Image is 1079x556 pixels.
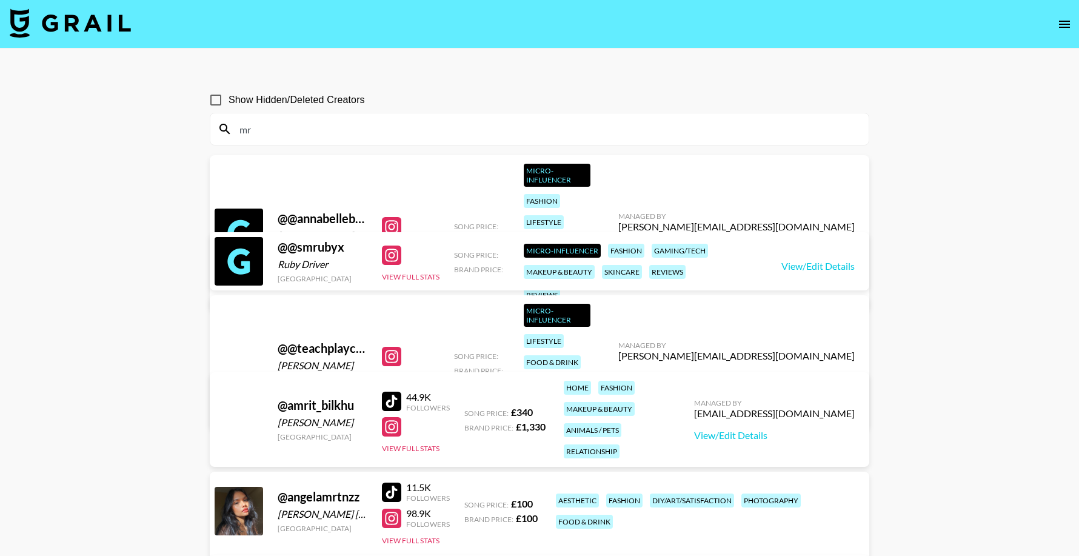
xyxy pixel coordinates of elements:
[232,119,861,139] input: Search by User Name
[606,494,643,507] div: fashion
[382,272,439,281] button: View Full Stats
[652,244,708,258] div: gaming/tech
[556,494,599,507] div: aesthetic
[278,230,367,242] div: [PERSON_NAME]
[511,498,533,509] strong: £ 100
[524,244,601,258] div: Micro-Influencer
[618,341,855,350] div: Managed By
[382,444,439,453] button: View Full Stats
[278,211,367,226] div: @ @annabellebeck16
[694,398,855,407] div: Managed By
[454,222,498,231] span: Song Price:
[694,407,855,420] div: [EMAIL_ADDRESS][DOMAIN_NAME]
[524,194,560,208] div: fashion
[454,265,503,274] span: Brand Price:
[278,341,367,356] div: @ @teachplaycoloring
[618,212,855,221] div: Managed By
[598,381,635,395] div: fashion
[278,524,367,533] div: [GEOGRAPHIC_DATA]
[516,512,538,524] strong: £ 100
[278,360,367,372] div: [PERSON_NAME]
[650,494,734,507] div: diy/art/satisfaction
[511,406,533,418] strong: £ 340
[781,260,855,272] a: View/Edit Details
[524,355,581,369] div: food & drink
[229,93,365,107] span: Show Hidden/Deleted Creators
[464,500,509,509] span: Song Price:
[406,494,450,503] div: Followers
[406,391,450,403] div: 44.9K
[278,432,367,441] div: [GEOGRAPHIC_DATA]
[524,215,564,229] div: lifestyle
[464,409,509,418] span: Song Price:
[524,334,564,348] div: lifestyle
[1052,12,1077,36] button: open drawer
[618,221,855,233] div: [PERSON_NAME][EMAIL_ADDRESS][DOMAIN_NAME]
[618,350,855,362] div: [PERSON_NAME][EMAIL_ADDRESS][DOMAIN_NAME]
[278,274,367,283] div: [GEOGRAPHIC_DATA]
[741,494,801,507] div: photography
[556,515,613,529] div: food & drink
[464,423,513,432] span: Brand Price:
[10,8,131,38] img: Grail Talent
[454,366,503,375] span: Brand Price:
[454,250,498,260] span: Song Price:
[608,244,644,258] div: fashion
[278,417,367,429] div: [PERSON_NAME]
[564,402,635,416] div: makeup & beauty
[382,536,439,545] button: View Full Stats
[454,352,498,361] span: Song Price:
[278,258,367,270] div: Ruby Driver
[564,381,591,395] div: home
[564,444,620,458] div: relationship
[564,423,621,437] div: animals / pets
[278,508,367,520] div: [PERSON_NAME] [PERSON_NAME]
[406,403,450,412] div: Followers
[516,421,546,432] strong: £ 1,330
[524,304,590,327] div: Micro-Influencer
[278,239,367,255] div: @ @smrubyx
[618,372,855,384] a: View/Edit Details
[649,265,686,279] div: reviews
[602,265,642,279] div: skincare
[524,164,590,187] div: Micro-Influencer
[524,265,595,279] div: makeup & beauty
[694,429,855,441] a: View/Edit Details
[278,398,367,413] div: @ amrit_bilkhu
[406,507,450,520] div: 98.9K
[464,515,513,524] span: Brand Price:
[278,489,367,504] div: @ angelamrtnzz
[406,520,450,529] div: Followers
[406,481,450,494] div: 11.5K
